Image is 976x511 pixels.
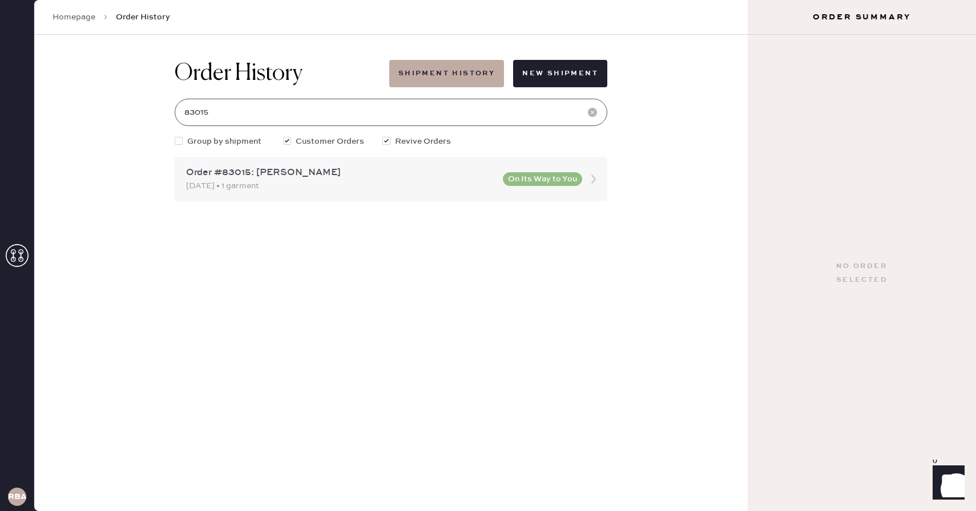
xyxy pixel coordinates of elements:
[296,135,364,148] span: Customer Orders
[175,99,607,126] input: Search by order number, customer name, email or phone number
[175,60,303,87] h1: Order History
[186,180,496,192] div: [DATE] • 1 garment
[836,259,888,287] div: No order selected
[187,135,261,148] span: Group by shipment
[922,460,971,509] iframe: Front Chat
[186,166,496,180] div: Order #83015: [PERSON_NAME]
[8,493,26,501] h3: RBA
[748,11,976,23] h3: Order Summary
[503,172,582,186] button: On Its Way to You
[513,60,607,87] button: New Shipment
[389,60,504,87] button: Shipment History
[53,11,95,23] a: Homepage
[395,135,451,148] span: Revive Orders
[116,11,170,23] span: Order History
